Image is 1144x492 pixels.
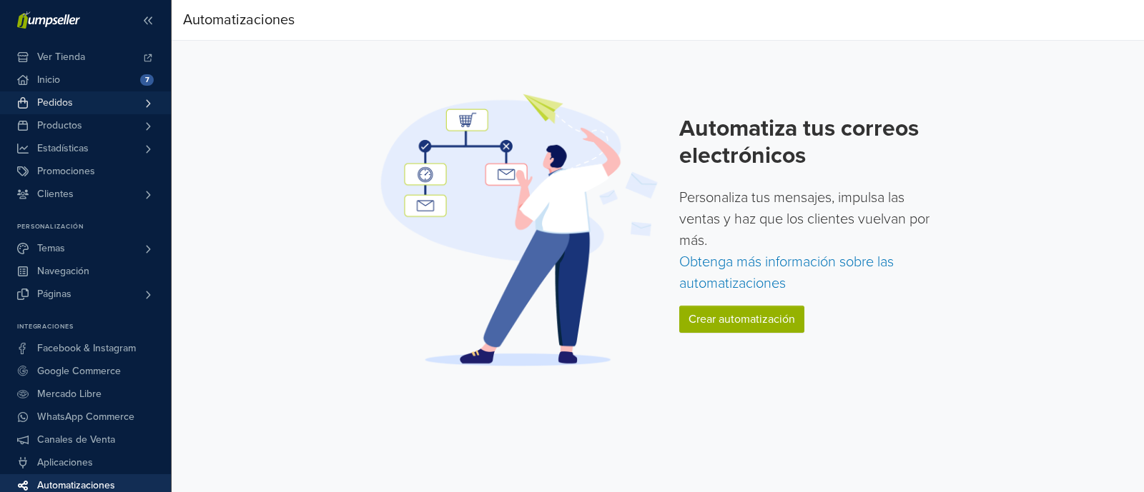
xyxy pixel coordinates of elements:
p: Personalización [17,223,171,231]
span: Navegación [37,260,89,283]
span: Inicio [37,69,60,91]
p: Personaliza tus mensajes, impulsa las ventas y haz que los clientes vuelvan por más. [679,187,940,294]
span: Pedidos [37,91,73,114]
span: Aplicaciones [37,451,93,474]
span: Canales de Venta [37,428,115,451]
a: Crear automatización [679,306,804,333]
span: 7 [140,74,154,86]
span: WhatsApp Commerce [37,406,134,428]
span: Ver Tienda [37,46,85,69]
a: Obtenga más información sobre las automatizaciones [679,253,894,292]
img: Automation [376,92,662,367]
span: Google Commerce [37,360,121,383]
span: Temas [37,237,65,260]
span: Mercado Libre [37,383,102,406]
div: Automatizaciones [183,6,295,34]
span: Clientes [37,183,74,206]
span: Facebook & Instagram [37,337,136,360]
span: Productos [37,114,82,137]
p: Integraciones [17,323,171,331]
h2: Automatiza tus correos electrónicos [679,115,940,170]
span: Páginas [37,283,71,306]
span: Promociones [37,160,95,183]
span: Estadísticas [37,137,89,160]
